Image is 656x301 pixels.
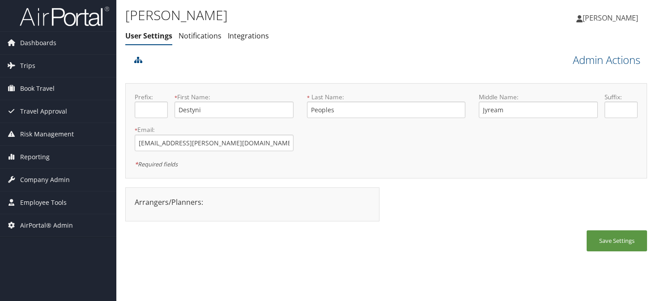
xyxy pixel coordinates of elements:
[20,55,35,77] span: Trips
[479,93,598,102] label: Middle Name:
[307,93,466,102] label: Last Name:
[20,123,74,145] span: Risk Management
[228,31,269,41] a: Integrations
[605,93,638,102] label: Suffix:
[20,77,55,100] span: Book Travel
[20,191,67,214] span: Employee Tools
[20,169,70,191] span: Company Admin
[583,13,638,23] span: [PERSON_NAME]
[587,230,647,251] button: Save Settings
[125,6,473,25] h1: [PERSON_NAME]
[135,93,168,102] label: Prefix:
[573,52,640,68] a: Admin Actions
[175,93,294,102] label: First Name:
[135,160,178,168] em: Required fields
[576,4,647,31] a: [PERSON_NAME]
[20,214,73,237] span: AirPortal® Admin
[125,31,172,41] a: User Settings
[20,32,56,54] span: Dashboards
[135,125,294,134] label: Email:
[20,146,50,168] span: Reporting
[20,100,67,123] span: Travel Approval
[20,6,109,27] img: airportal-logo.png
[128,197,377,208] div: Arrangers/Planners:
[179,31,222,41] a: Notifications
